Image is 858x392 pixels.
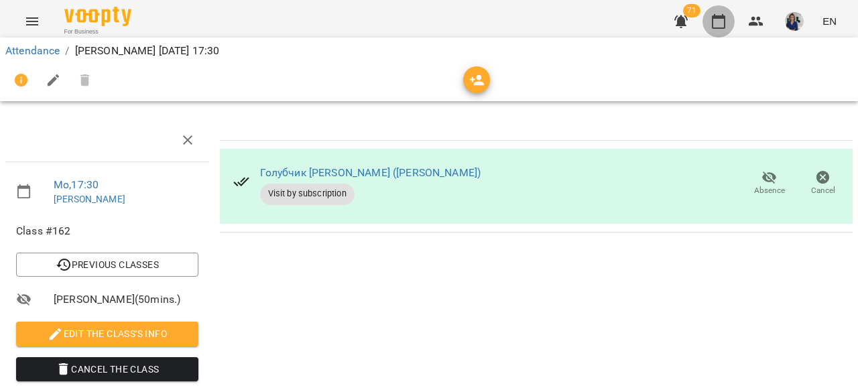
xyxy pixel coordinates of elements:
button: Edit the class's Info [16,322,198,346]
span: Class #162 [16,223,198,239]
a: Attendance [5,44,60,57]
button: Absence [743,165,796,202]
span: Visit by subscription [260,188,355,200]
span: 71 [683,4,700,17]
span: [PERSON_NAME] ( 50 mins. ) [54,291,198,308]
button: EN [817,9,842,34]
p: [PERSON_NAME] [DATE] 17:30 [75,43,220,59]
span: EN [822,14,837,28]
img: 972e9619a9bb327d5cb6c760d1099bef.jpeg [785,12,804,31]
button: Previous Classes [16,253,198,277]
span: For Business [64,27,131,36]
span: Previous Classes [27,257,188,273]
nav: breadcrumb [5,43,853,59]
a: Mo , 17:30 [54,178,99,191]
span: Edit the class's Info [27,326,188,342]
button: Menu [16,5,48,38]
a: [PERSON_NAME] [54,194,125,204]
span: Cancel the class [27,361,188,377]
button: Cancel [796,165,850,202]
li: / [65,43,69,59]
span: Cancel [811,185,835,196]
span: Absence [754,185,785,196]
button: Cancel the class [16,357,198,381]
img: Voopty Logo [64,7,131,26]
a: Голубчик [PERSON_NAME] ([PERSON_NAME]) [260,166,481,179]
